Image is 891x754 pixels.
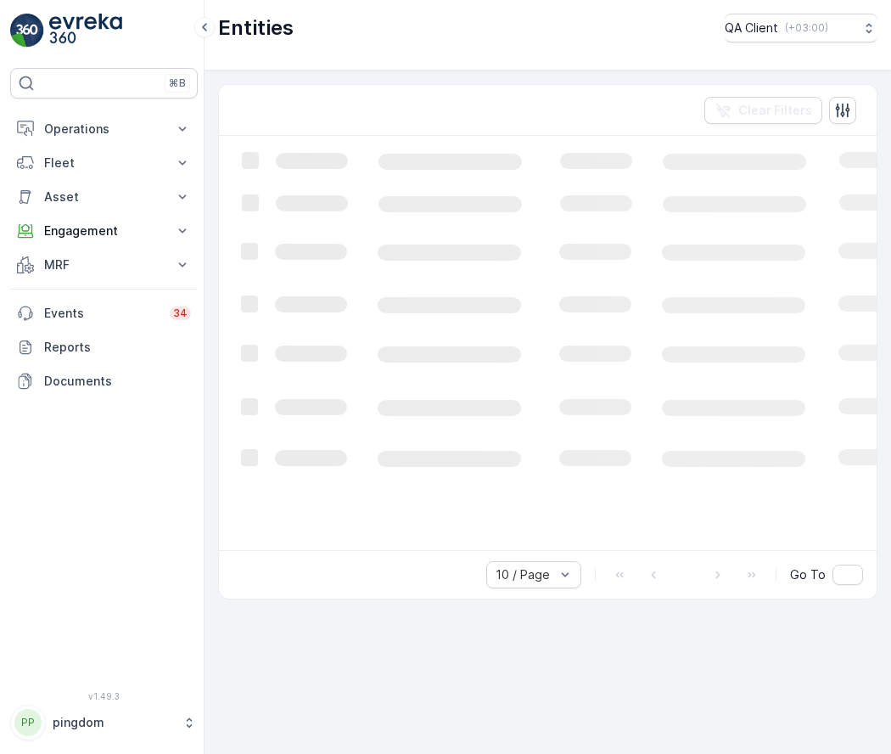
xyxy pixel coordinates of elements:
button: Operations [10,112,198,146]
p: Documents [44,373,191,390]
p: Events [44,305,160,322]
button: Engagement [10,214,198,248]
img: logo_light-DOdMpM7g.png [49,14,122,48]
p: MRF [44,256,164,273]
p: Operations [44,121,164,138]
button: Fleet [10,146,198,180]
div: PP [14,709,42,736]
p: Clear Filters [738,102,812,119]
button: PPpingdom [10,705,198,740]
p: Asset [44,188,164,205]
a: Documents [10,364,198,398]
p: ⌘B [169,76,186,90]
button: Clear Filters [704,97,822,124]
span: v 1.49.3 [10,691,198,701]
button: QA Client(+03:00) [725,14,877,42]
button: Asset [10,180,198,214]
p: pingdom [53,714,174,731]
span: Go To [790,566,826,583]
p: Reports [44,339,191,356]
p: Engagement [44,222,164,239]
a: Events34 [10,296,198,330]
img: logo [10,14,44,48]
p: Entities [218,14,294,42]
button: MRF [10,248,198,282]
p: ( +03:00 ) [785,21,828,35]
p: QA Client [725,20,778,37]
p: Fleet [44,155,164,172]
a: Reports [10,330,198,364]
p: 34 [173,307,188,320]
